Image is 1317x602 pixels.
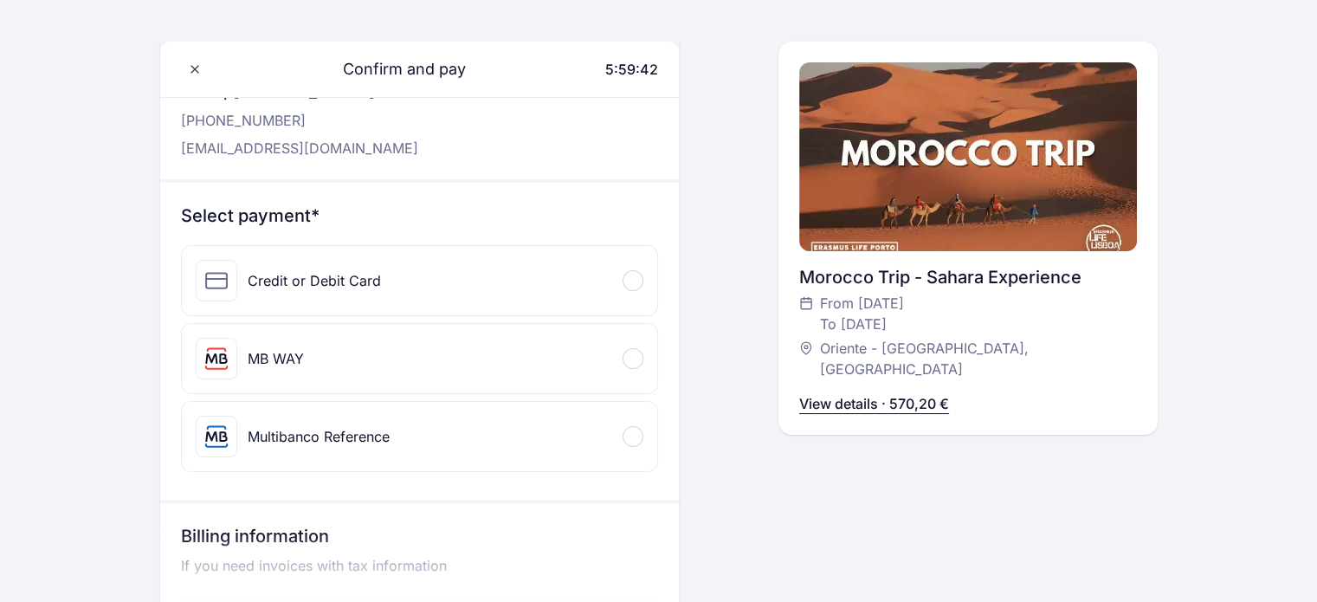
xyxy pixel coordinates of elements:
[248,348,304,369] div: MB WAY
[820,338,1120,379] span: Oriente - [GEOGRAPHIC_DATA], [GEOGRAPHIC_DATA]
[322,57,466,81] span: Confirm and pay
[820,293,904,334] span: From [DATE] To [DATE]
[181,204,658,228] h3: Select payment*
[248,270,381,291] div: Credit or Debit Card
[799,265,1137,289] div: Morocco Trip - Sahara Experience
[799,393,949,414] p: View details · 570,20 €
[248,426,390,447] div: Multibanco Reference
[181,138,418,159] p: [EMAIL_ADDRESS][DOMAIN_NAME]
[605,61,658,78] span: 5:59:42
[181,110,418,131] p: [PHONE_NUMBER]
[181,524,658,555] h3: Billing information
[181,555,658,590] p: If you need invoices with tax information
